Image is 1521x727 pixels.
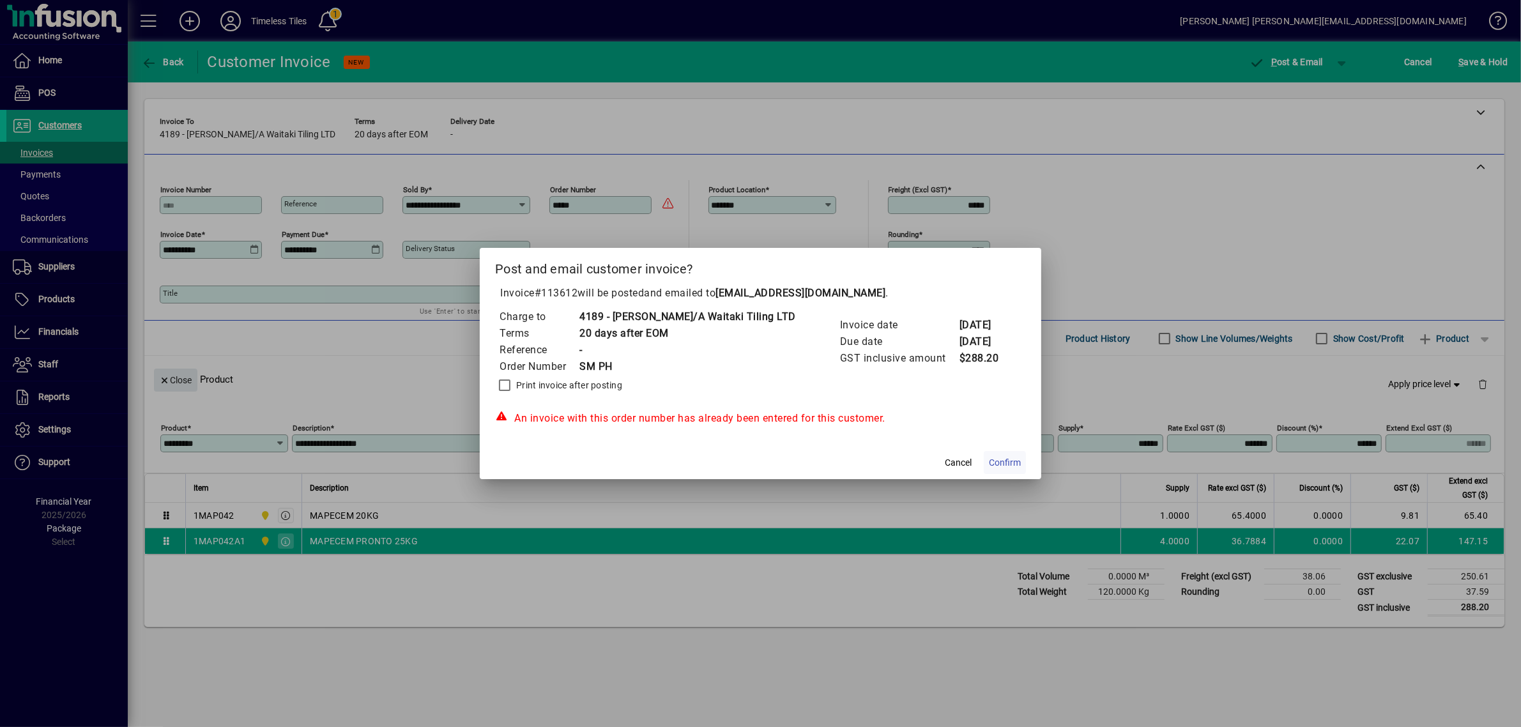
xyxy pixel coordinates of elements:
td: 4189 - [PERSON_NAME]/A Waitaki Tiling LTD [579,309,796,325]
button: Cancel [938,451,979,474]
td: GST inclusive amount [839,350,959,367]
td: [DATE] [959,333,1010,350]
b: [EMAIL_ADDRESS][DOMAIN_NAME] [715,287,885,299]
td: Charge to [499,309,579,325]
td: Terms [499,325,579,342]
td: $288.20 [959,350,1010,367]
span: #113612 [535,287,578,299]
span: Confirm [989,456,1021,470]
h2: Post and email customer invoice? [480,248,1041,285]
td: Reference [499,342,579,358]
td: [DATE] [959,317,1010,333]
span: Cancel [945,456,972,470]
label: Print invoice after posting [514,379,622,392]
button: Confirm [984,451,1026,474]
td: SM PH [579,358,796,375]
td: Invoice date [839,317,959,333]
td: Order Number [499,358,579,375]
span: and emailed to [644,287,885,299]
p: Invoice will be posted . [495,286,1026,301]
div: An invoice with this order number has already been entered for this customer. [495,411,1026,426]
td: Due date [839,333,959,350]
td: 20 days after EOM [579,325,796,342]
td: - [579,342,796,358]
